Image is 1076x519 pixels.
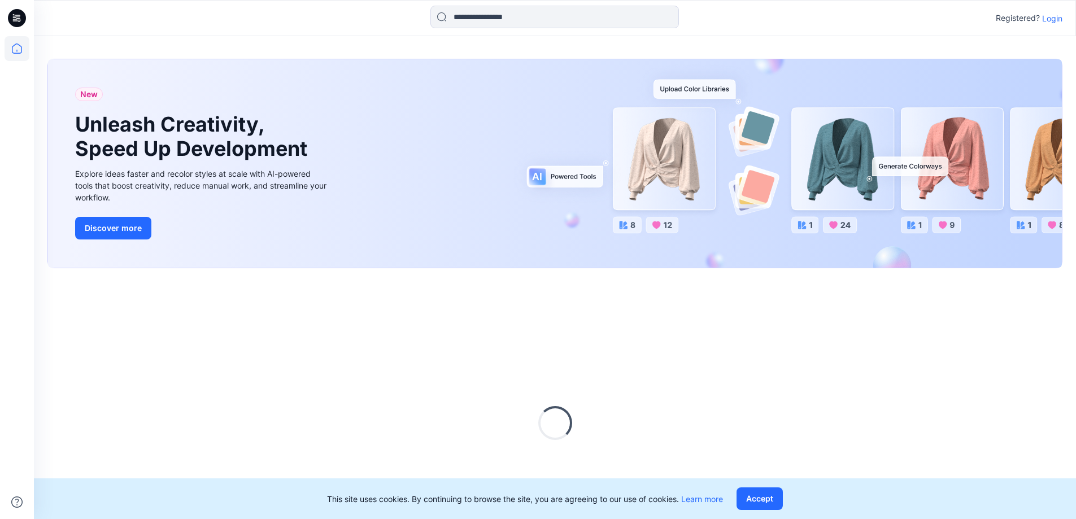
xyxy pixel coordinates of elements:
p: Login [1042,12,1062,24]
button: Discover more [75,217,151,239]
div: Explore ideas faster and recolor styles at scale with AI-powered tools that boost creativity, red... [75,168,329,203]
a: Discover more [75,217,329,239]
p: This site uses cookies. By continuing to browse the site, you are agreeing to our use of cookies. [327,493,723,505]
h1: Unleash Creativity, Speed Up Development [75,112,312,161]
span: New [80,88,98,101]
p: Registered? [996,11,1040,25]
a: Learn more [681,494,723,504]
button: Accept [737,487,783,510]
